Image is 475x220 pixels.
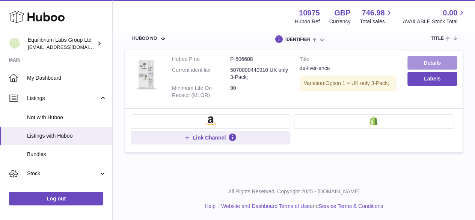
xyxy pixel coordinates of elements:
a: Details [407,56,457,70]
dt: Huboo P no [172,56,230,63]
strong: GBP [334,8,350,18]
li: and [219,203,383,210]
button: Link Channel [131,131,290,144]
img: amazon-small.png [205,116,216,125]
div: de-liver-ance [300,65,397,72]
strong: Title [300,56,397,65]
span: AVAILABLE Stock Total [403,18,466,25]
span: 746.98 [362,8,385,18]
span: Total sales [360,18,393,25]
dd: P-506608 [230,56,288,63]
span: Stock [27,170,99,177]
span: identifier [285,37,311,42]
p: All Rights Reserved. Copyright 2025 - [DOMAIN_NAME] [119,188,469,195]
dt: Current identifier [172,67,230,81]
img: internalAdmin-10975@internal.huboo.com [9,38,20,49]
a: 0.00 AVAILABLE Stock Total [403,8,466,25]
span: My Dashboard [27,74,107,82]
span: title [431,36,443,41]
div: Currency [329,18,351,25]
strong: 10975 [299,8,320,18]
span: 0.00 [443,8,457,18]
span: Listings [27,95,99,102]
img: de-liver-ance [131,56,161,93]
span: Link Channel [193,134,226,141]
a: Service Terms & Conditions [318,203,383,209]
dt: Minimum Life On Receipt (MLOR) [172,85,230,99]
span: Bundles [27,151,107,158]
div: Huboo Ref [295,18,320,25]
a: Help [205,203,216,209]
div: Equilibrium Labs Group Ltd [28,36,95,51]
a: Website and Dashboard Terms of Use [221,203,310,209]
a: Log out [9,192,103,205]
a: 746.98 Total sales [360,8,393,25]
img: shopify-small.png [369,116,377,125]
span: Option 1 = UK only 3-Pack; [326,80,389,86]
span: Listings with Huboo [27,132,107,140]
span: [EMAIL_ADDRESS][DOMAIN_NAME] [28,44,110,50]
dd: 5070000440910 UK only 3-Pack; [230,67,288,81]
button: Labels [407,72,457,85]
span: Not with Huboo [27,114,107,121]
div: Variation: [300,76,397,91]
dd: 90 [230,85,288,99]
span: Huboo no [132,36,157,41]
